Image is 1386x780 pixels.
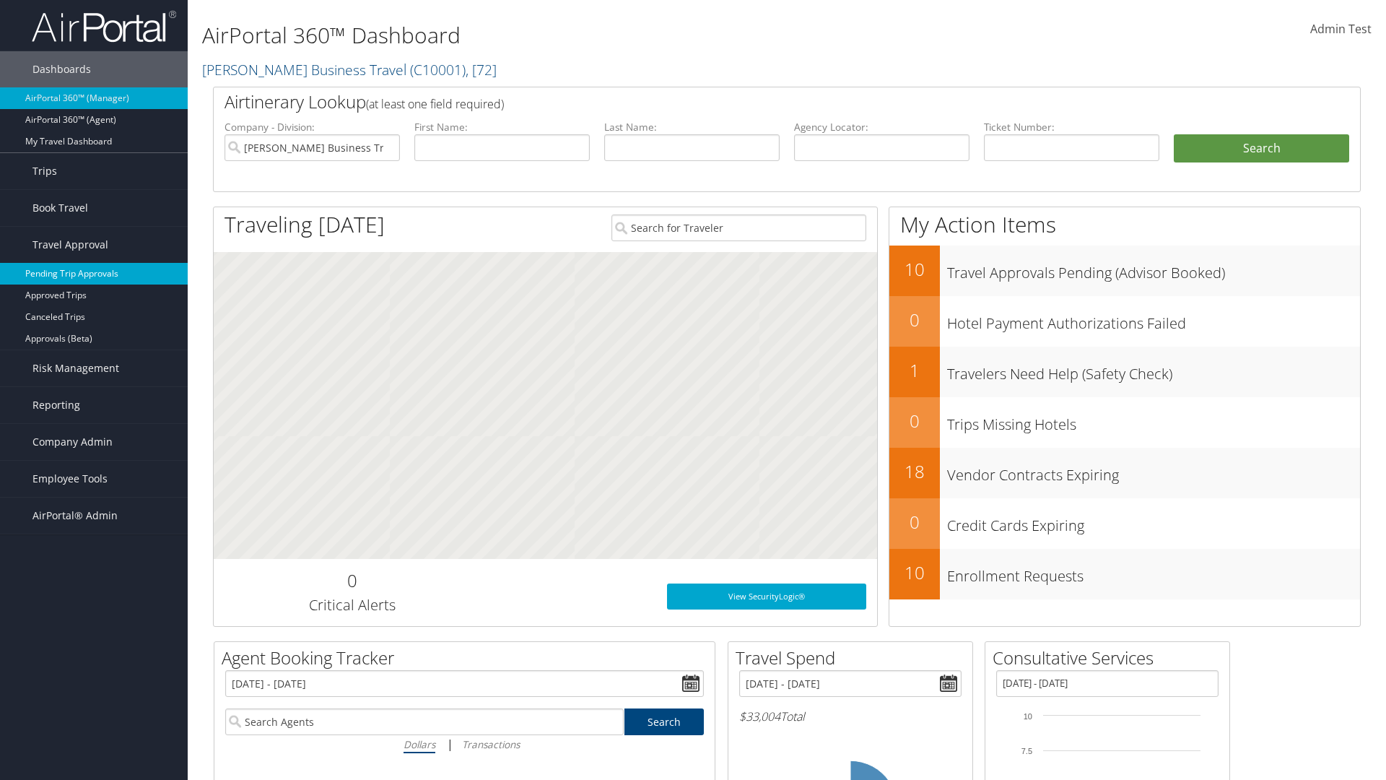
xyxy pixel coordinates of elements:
[1310,21,1372,37] span: Admin Test
[466,60,497,79] span: , [ 72 ]
[889,257,940,282] h2: 10
[889,308,940,332] h2: 0
[947,559,1360,586] h3: Enrollment Requests
[32,350,119,386] span: Risk Management
[1174,134,1349,163] button: Search
[225,708,624,735] input: Search Agents
[404,737,435,751] i: Dollars
[947,306,1360,334] h3: Hotel Payment Authorizations Failed
[947,458,1360,485] h3: Vendor Contracts Expiring
[32,227,108,263] span: Travel Approval
[947,407,1360,435] h3: Trips Missing Hotels
[947,357,1360,384] h3: Travelers Need Help (Safety Check)
[32,153,57,189] span: Trips
[1024,712,1032,721] tspan: 10
[667,584,866,610] a: View SecurityLogic®
[889,296,1360,347] a: 0Hotel Payment Authorizations Failed
[794,120,969,134] label: Agency Locator:
[1021,747,1032,755] tspan: 7.5
[889,246,1360,296] a: 10Travel Approvals Pending (Advisor Booked)
[624,708,705,735] a: Search
[410,60,466,79] span: ( C10001 )
[604,120,780,134] label: Last Name:
[32,387,80,423] span: Reporting
[32,9,176,43] img: airportal-logo.png
[889,347,1360,397] a: 1Travelers Need Help (Safety Check)
[889,459,940,484] h2: 18
[889,397,1360,448] a: 0Trips Missing Hotels
[736,646,972,670] h2: Travel Spend
[889,549,1360,599] a: 10Enrollment Requests
[225,90,1254,114] h2: Airtinerary Lookup
[225,595,479,615] h3: Critical Alerts
[32,51,91,87] span: Dashboards
[993,646,1229,670] h2: Consultative Services
[222,646,715,670] h2: Agent Booking Tracker
[225,120,400,134] label: Company - Division:
[1310,7,1372,52] a: Admin Test
[32,498,118,534] span: AirPortal® Admin
[947,508,1360,536] h3: Credit Cards Expiring
[889,358,940,383] h2: 1
[889,409,940,433] h2: 0
[947,256,1360,283] h3: Travel Approvals Pending (Advisor Booked)
[202,60,497,79] a: [PERSON_NAME] Business Travel
[889,498,1360,549] a: 0Credit Cards Expiring
[889,209,1360,240] h1: My Action Items
[889,448,1360,498] a: 18Vendor Contracts Expiring
[739,708,780,724] span: $33,004
[225,209,385,240] h1: Traveling [DATE]
[225,735,704,753] div: |
[414,120,590,134] label: First Name:
[984,120,1159,134] label: Ticket Number:
[889,510,940,534] h2: 0
[225,568,479,593] h2: 0
[739,708,962,724] h6: Total
[32,461,108,497] span: Employee Tools
[366,96,504,112] span: (at least one field required)
[611,214,866,241] input: Search for Traveler
[32,424,113,460] span: Company Admin
[889,560,940,585] h2: 10
[462,737,520,751] i: Transactions
[32,190,88,226] span: Book Travel
[202,20,982,51] h1: AirPortal 360™ Dashboard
